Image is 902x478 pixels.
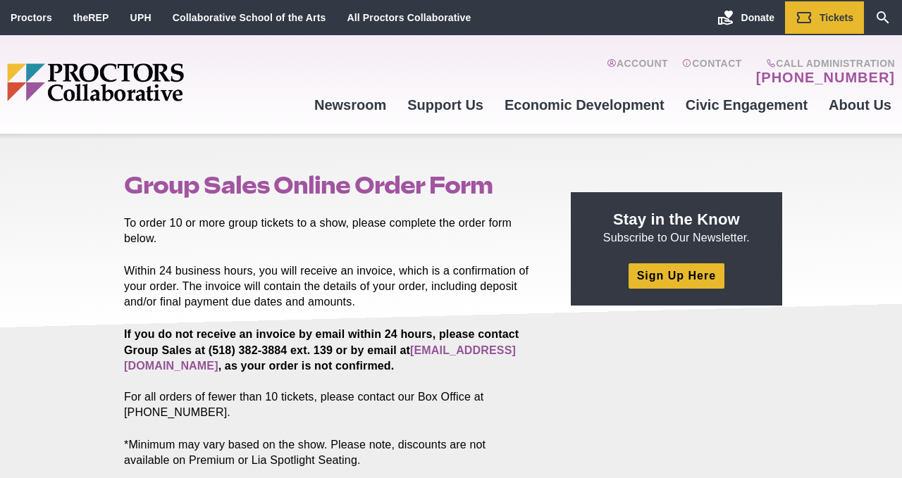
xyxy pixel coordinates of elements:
a: Support Us [397,86,494,124]
a: About Us [818,86,902,124]
h1: Group Sales Online Order Form [124,172,538,199]
span: Donate [741,12,774,23]
a: Sign Up Here [629,263,724,288]
img: Proctors logo [7,63,292,101]
span: Call Administration [752,58,895,69]
p: Within 24 business hours, you will receive an invoice, which is a confirmation of your order. The... [124,263,538,310]
p: For all orders of fewer than 10 tickets, please contact our Box Office at [PHONE_NUMBER]. [124,327,538,420]
span: Tickets [820,12,853,23]
a: [PHONE_NUMBER] [756,69,895,86]
p: To order 10 or more group tickets to a show, please complete the order form below. [124,215,538,246]
a: Collaborative School of the Arts [173,12,326,23]
a: Newsroom [304,86,397,124]
a: Economic Development [494,86,675,124]
a: UPH [130,12,152,23]
p: Subscribe to Our Newsletter. [588,209,765,246]
a: Donate [707,1,785,34]
a: All Proctors Collaborative [347,12,471,23]
a: Account [607,58,668,86]
a: Civic Engagement [675,86,818,124]
strong: Stay in the Know [613,210,740,228]
a: theREP [73,12,109,23]
a: Tickets [785,1,864,34]
a: Search [864,1,902,34]
a: Proctors [11,12,52,23]
a: Contact [682,58,742,86]
strong: If you do not receive an invoice by email within 24 hours, please contact Group Sales at (518) 38... [124,328,519,371]
a: [EMAIL_ADDRESS][DOMAIN_NAME] [124,344,516,372]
